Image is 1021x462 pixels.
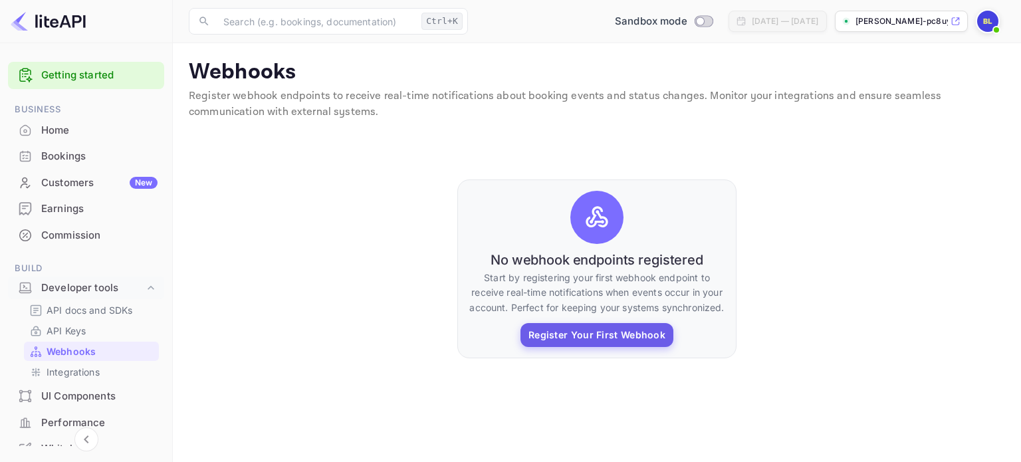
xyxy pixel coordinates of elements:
button: Collapse navigation [74,427,98,451]
div: Customers [41,175,158,191]
span: Sandbox mode [615,14,687,29]
p: API docs and SDKs [47,303,133,317]
div: Commission [8,223,164,249]
div: UI Components [8,384,164,409]
div: Performance [8,410,164,436]
div: Commission [41,228,158,243]
div: Whitelabel [41,441,158,457]
a: Bookings [8,144,164,168]
div: CustomersNew [8,170,164,196]
p: Start by registering your first webhook endpoint to receive real-time notifications when events o... [469,271,725,315]
div: Webhooks [24,342,159,361]
div: Home [41,123,158,138]
div: Performance [41,415,158,431]
div: Earnings [8,196,164,222]
a: Home [8,118,164,142]
input: Search (e.g. bookings, documentation) [215,8,416,35]
div: API Keys [24,321,159,340]
a: Performance [8,410,164,435]
p: Register webhook endpoints to receive real-time notifications about booking events and status cha... [189,88,1005,120]
div: [DATE] — [DATE] [752,15,818,27]
button: Register Your First Webhook [520,323,673,347]
a: UI Components [8,384,164,408]
p: Webhooks [47,344,96,358]
div: Earnings [41,201,158,217]
div: Bookings [8,144,164,170]
a: API Keys [29,324,154,338]
img: Bidit LK [977,11,998,32]
div: UI Components [41,389,158,404]
a: CustomersNew [8,170,164,195]
p: [PERSON_NAME]-pc8uy.nuitee.... [855,15,948,27]
div: New [130,177,158,189]
span: Business [8,102,164,117]
a: Whitelabel [8,436,164,461]
p: Integrations [47,365,100,379]
a: Commission [8,223,164,247]
a: Earnings [8,196,164,221]
span: Build [8,261,164,276]
p: API Keys [47,324,86,338]
div: Ctrl+K [421,13,463,30]
div: Integrations [24,362,159,382]
div: Getting started [8,62,164,89]
div: API docs and SDKs [24,300,159,320]
p: Webhooks [189,59,1005,86]
img: LiteAPI logo [11,11,86,32]
a: Getting started [41,68,158,83]
div: Developer tools [41,281,144,296]
a: API docs and SDKs [29,303,154,317]
div: Home [8,118,164,144]
div: Developer tools [8,277,164,300]
div: Bookings [41,149,158,164]
div: Switch to Production mode [610,14,718,29]
h6: No webhook endpoints registered [491,252,703,268]
a: Integrations [29,365,154,379]
a: Webhooks [29,344,154,358]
